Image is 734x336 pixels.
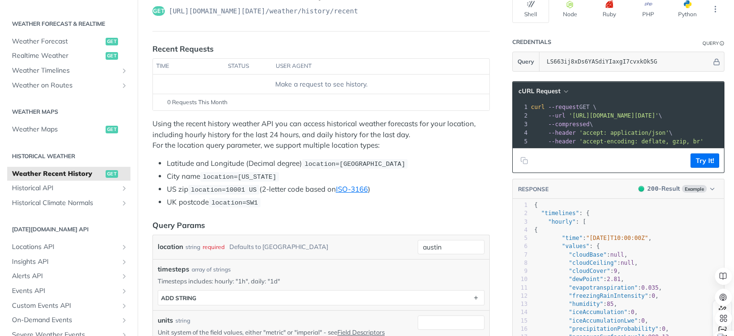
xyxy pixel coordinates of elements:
span: 0.035 [641,284,658,291]
span: : , [534,317,648,324]
div: required [203,240,225,254]
span: --compressed [548,121,590,128]
span: : , [534,276,624,282]
span: --url [548,112,565,119]
button: ADD string [158,291,484,305]
span: : , [534,293,658,299]
a: Events APIShow subpages for Events API [7,284,130,298]
span: "dewPoint" [569,276,603,282]
h2: Historical Weather [7,152,130,161]
span: "iceAccumulationLwe" [569,317,638,324]
label: location [158,240,183,254]
span: On-Demand Events [12,315,118,325]
div: 12 [513,292,528,300]
span: Weather on Routes [12,81,118,90]
span: "values" [562,243,590,249]
div: 1 [513,201,528,209]
a: Realtime Weatherget [7,49,130,63]
span: get [152,6,165,16]
li: Latitude and Longitude (Decimal degree) [167,158,490,169]
div: 13 [513,300,528,308]
span: 'accept: application/json' [579,130,669,136]
button: Show subpages for Custom Events API [120,302,128,310]
a: Weather Mapsget [7,122,130,137]
div: 6 [513,242,528,250]
span: Locations API [12,242,118,252]
span: curl [531,104,545,110]
span: Weather Recent History [12,169,103,179]
button: Copy to clipboard [518,153,531,168]
span: --header [548,130,576,136]
span: "cloudCover" [569,268,610,274]
button: Show subpages for Events API [120,287,128,295]
span: : { [534,243,600,249]
div: 9 [513,267,528,275]
span: '[URL][DOMAIN_NAME][DATE]' [569,112,658,119]
div: 10 [513,275,528,283]
a: Field Descriptors [337,328,385,336]
button: Show subpages for On-Demand Events [120,316,128,324]
span: Weather Maps [12,125,103,134]
div: 15 [513,317,528,325]
button: cURL Request [515,87,571,96]
span: location=[US_STATE] [203,173,276,181]
span: : , [534,235,652,241]
span: : , [534,325,669,332]
label: units [158,315,173,325]
a: Insights APIShow subpages for Insights API [7,255,130,269]
a: Locations APIShow subpages for Locations API [7,240,130,254]
span: 85 [607,301,614,307]
li: City name [167,171,490,182]
span: : , [534,268,621,274]
button: Show subpages for Historical Climate Normals [120,199,128,207]
button: 200200-ResultExample [634,184,719,194]
input: apikey [542,52,712,71]
span: "iceAccumulation" [569,309,627,315]
span: 0 [662,325,665,332]
span: 200 [648,185,658,192]
h2: Weather Maps [7,108,130,116]
span: Alerts API [12,271,118,281]
svg: More ellipsis [711,5,720,13]
a: Weather Forecastget [7,34,130,49]
span: \ [531,121,593,128]
div: 3 [513,120,529,129]
button: Hide [712,57,722,66]
div: QueryInformation [702,40,724,47]
p: Timesteps includes: hourly: "1h", daily: "1d" [158,277,485,285]
span: location=[GEOGRAPHIC_DATA] [304,161,405,168]
div: 2 [513,111,529,120]
h2: [DATE][DOMAIN_NAME] API [7,225,130,234]
div: string [175,316,190,325]
div: 3 [513,218,528,226]
div: string [185,240,200,254]
span: 9 [614,268,617,274]
span: "freezingRainIntensity" [569,293,648,299]
span: Query [518,57,534,66]
a: On-Demand EventsShow subpages for On-Demand Events [7,313,130,327]
span: get [106,52,118,60]
span: 200 [638,186,644,192]
div: 7 [513,251,528,259]
span: \ [531,112,662,119]
li: US zip (2-letter code based on ) [167,184,490,195]
div: - Result [648,184,680,194]
span: timesteps [158,264,189,274]
span: Historical API [12,184,118,193]
span: "evapotranspiration" [569,284,638,291]
div: 2 [513,209,528,217]
span: Custom Events API [12,301,118,311]
span: GET \ [531,104,596,110]
button: Show subpages for Alerts API [120,272,128,280]
span: "cloudCeiling" [569,260,617,266]
span: 2.81 [607,276,621,282]
span: null [610,251,624,258]
span: get [106,126,118,133]
div: 5 [513,234,528,242]
button: Show subpages for Locations API [120,243,128,251]
span: { [534,227,538,233]
span: : , [534,251,627,258]
div: 5 [513,137,529,146]
a: Historical APIShow subpages for Historical API [7,181,130,195]
th: user agent [272,59,470,74]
